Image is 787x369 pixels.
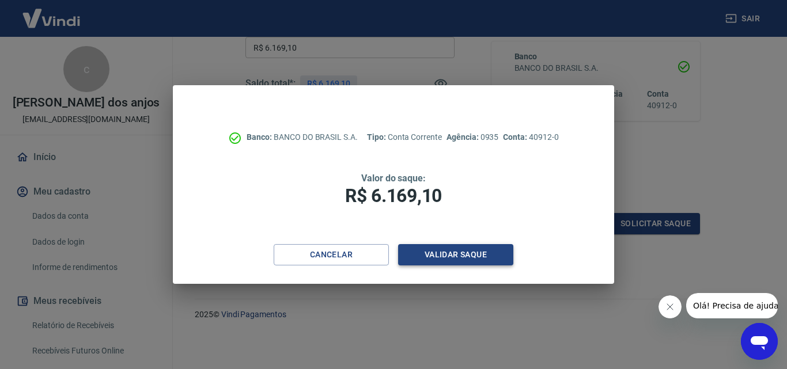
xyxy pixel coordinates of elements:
[361,173,426,184] span: Valor do saque:
[274,244,389,265] button: Cancelar
[741,323,778,360] iframe: Botão para abrir a janela de mensagens
[447,131,498,143] p: 0935
[447,132,480,142] span: Agência:
[247,132,274,142] span: Banco:
[247,131,358,143] p: BANCO DO BRASIL S.A.
[398,244,513,265] button: Validar saque
[503,131,558,143] p: 40912-0
[367,131,442,143] p: Conta Corrente
[367,132,388,142] span: Tipo:
[659,295,682,318] iframe: Fechar mensagem
[345,185,442,207] span: R$ 6.169,10
[7,8,97,17] span: Olá! Precisa de ajuda?
[503,132,529,142] span: Conta:
[686,293,778,318] iframe: Mensagem da empresa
